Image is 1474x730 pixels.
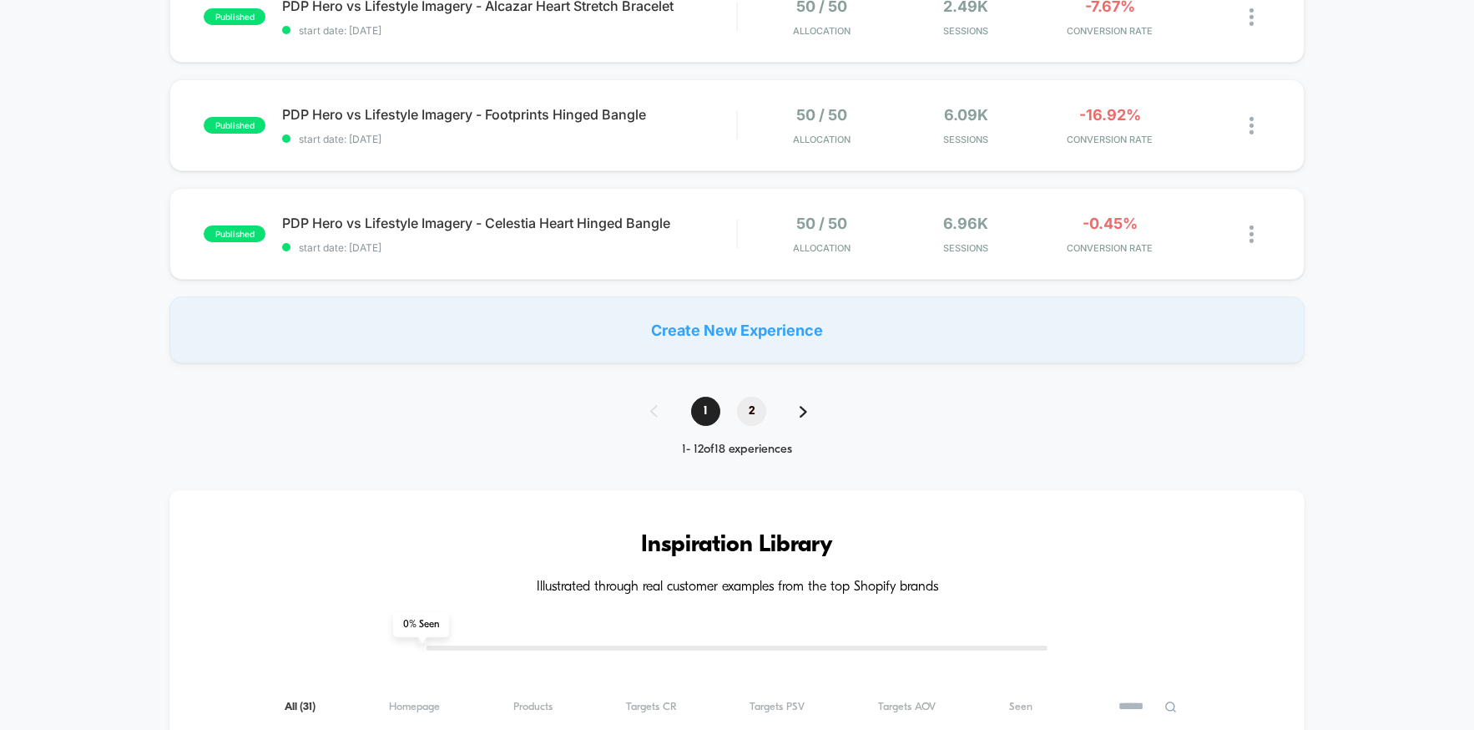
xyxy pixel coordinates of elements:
span: start date: [DATE] [282,133,736,145]
span: 50 / 50 [796,106,847,124]
span: Sessions [898,134,1033,145]
span: CONVERSION RATE [1042,134,1177,145]
span: 6.09k [944,106,988,124]
span: 6.96k [943,215,988,232]
span: 1 [691,397,720,426]
span: ( 31 ) [300,702,315,712]
img: close [1249,117,1254,134]
span: Seen [1009,701,1032,713]
span: Allocation [793,134,851,145]
span: start date: [DATE] [282,24,736,37]
span: PDP Hero vs Lifestyle Imagery - Celestia Heart Hinged Bangle [282,215,736,231]
img: close [1249,8,1254,26]
span: 0 % Seen [393,612,449,637]
span: Sessions [898,25,1033,37]
span: Targets CR [626,701,677,713]
h3: Inspiration Library [220,532,1254,559]
span: Allocation [793,242,851,254]
span: Targets PSV [750,701,805,713]
span: Targets AOV [878,701,936,713]
span: published [204,226,265,242]
span: CONVERSION RATE [1042,242,1177,254]
span: Sessions [898,242,1033,254]
span: CONVERSION RATE [1042,25,1177,37]
span: published [204,8,265,25]
span: 50 / 50 [796,215,847,232]
img: close [1249,226,1254,243]
span: -16.92% [1079,106,1141,124]
div: Create New Experience [169,297,1305,363]
div: 1 - 12 of 18 experiences [634,443,840,457]
h4: Illustrated through real customer examples from the top Shopify brands [220,580,1254,596]
span: published [204,117,265,134]
span: -0.45% [1083,215,1138,232]
span: start date: [DATE] [282,241,736,254]
span: Allocation [793,25,851,37]
span: Products [513,701,553,713]
img: pagination forward [800,406,807,418]
span: PDP Hero vs Lifestyle Imagery - Footprints Hinged Bangle [282,106,736,123]
span: Homepage [389,701,440,713]
span: 2 [737,397,766,426]
span: All [285,701,315,713]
